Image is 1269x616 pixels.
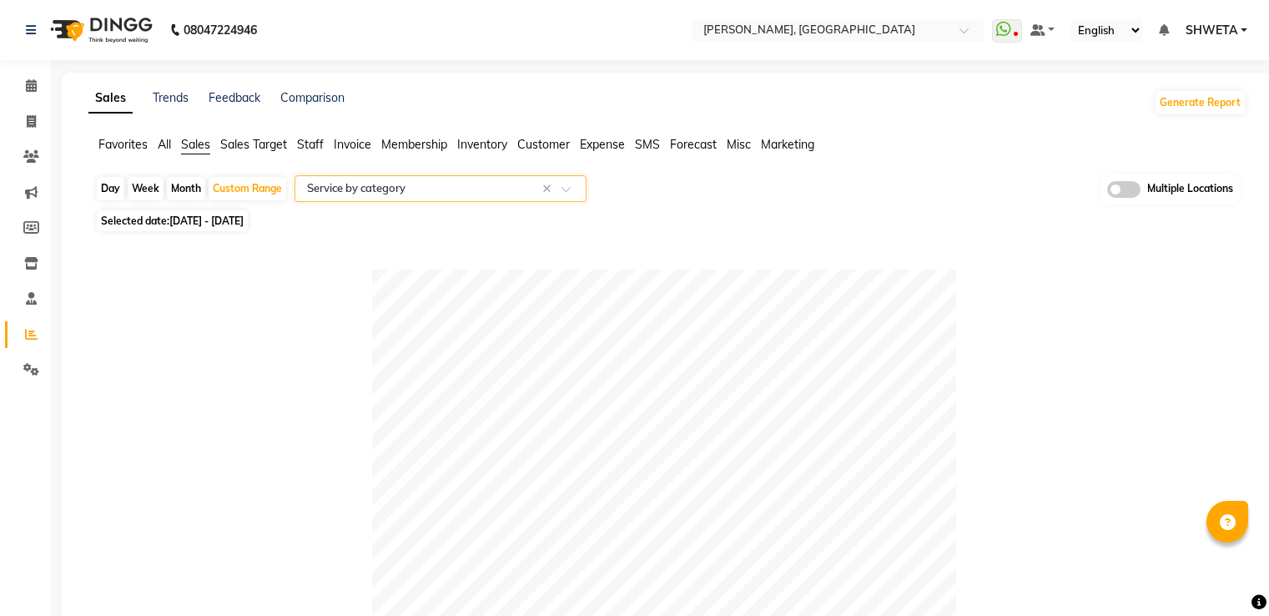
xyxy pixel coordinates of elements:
span: Staff [297,137,324,152]
a: Feedback [209,90,260,105]
span: Multiple Locations [1147,181,1233,198]
span: Selected date: [97,210,248,231]
span: Marketing [761,137,814,152]
a: Sales [88,83,133,114]
div: Day [97,177,124,200]
div: Month [167,177,205,200]
img: logo [43,7,157,53]
span: SMS [635,137,660,152]
span: SHWETA [1186,22,1237,39]
span: Sales [181,137,210,152]
div: Week [128,177,164,200]
span: Membership [381,137,447,152]
span: Expense [580,137,625,152]
span: Favorites [98,137,148,152]
button: Generate Report [1156,91,1245,114]
span: Sales Target [220,137,287,152]
b: 08047224946 [184,7,257,53]
iframe: chat widget [1199,549,1252,599]
span: Forecast [670,137,717,152]
span: Invoice [334,137,371,152]
span: Clear all [542,180,556,198]
span: Misc [727,137,751,152]
span: Customer [517,137,570,152]
span: Inventory [457,137,507,152]
span: [DATE] - [DATE] [169,215,244,227]
a: Trends [153,90,189,105]
span: All [158,137,171,152]
a: Comparison [280,90,345,105]
div: Custom Range [209,177,286,200]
